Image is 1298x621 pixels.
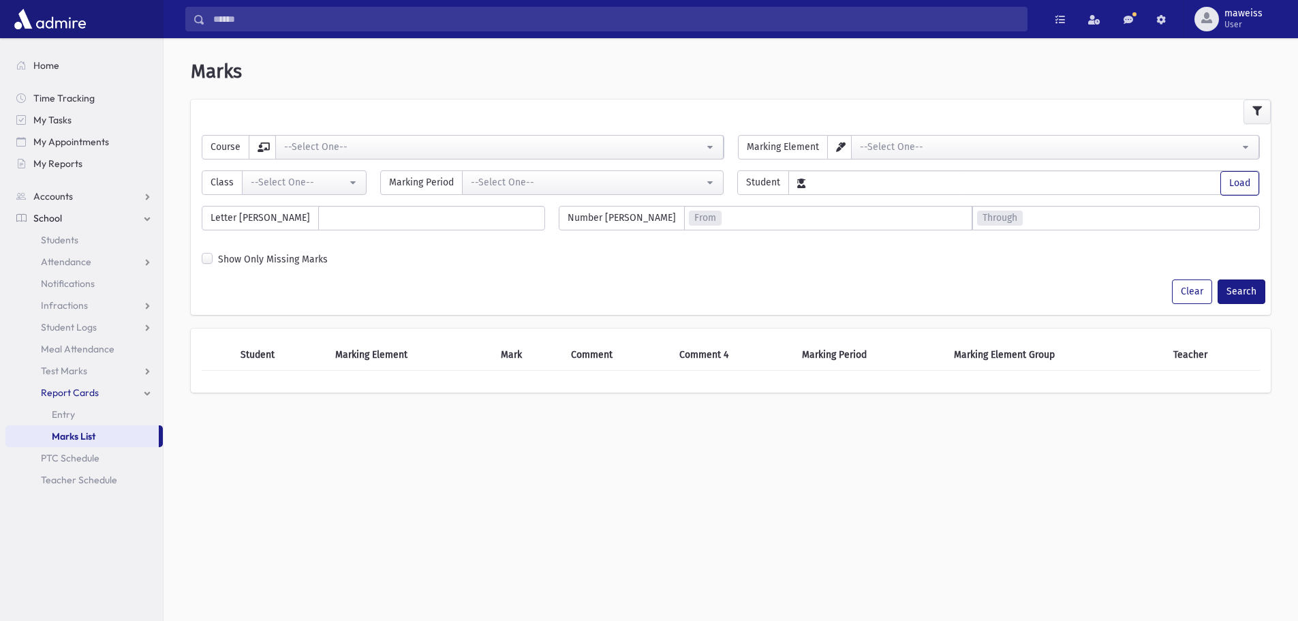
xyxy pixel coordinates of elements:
div: --Select One-- [251,175,347,190]
a: Time Tracking [5,87,163,109]
a: Home [5,55,163,76]
a: Student Logs [5,316,163,338]
th: Comment 4 [671,339,794,371]
th: Mark [493,339,563,371]
span: School [33,212,62,224]
button: --Select One-- [851,135,1260,160]
label: Show Only Missing Marks [218,252,328,267]
span: Attendance [41,256,91,268]
span: Teacher Schedule [41,474,117,486]
span: My Reports [33,157,82,170]
a: My Tasks [5,109,163,131]
span: Marking Element [738,135,828,160]
button: --Select One-- [275,135,724,160]
a: My Appointments [5,131,163,153]
a: Notifications [5,273,163,294]
div: --Select One-- [471,175,704,190]
a: Meal Attendance [5,338,163,360]
span: Time Tracking [33,92,95,104]
span: Student [737,170,789,195]
button: Clear [1172,279,1212,304]
span: Student Logs [41,321,97,333]
a: Entry [5,404,163,425]
th: Teacher [1165,339,1260,371]
span: Letter [PERSON_NAME] [202,206,319,230]
div: --Select One-- [860,140,1240,154]
span: Report Cards [41,387,99,399]
a: My Reports [5,153,163,175]
a: Accounts [5,185,163,207]
span: Through [977,211,1023,226]
a: Infractions [5,294,163,316]
span: Home [33,59,59,72]
th: Student [232,339,327,371]
span: My Appointments [33,136,109,148]
button: Load [1220,171,1259,196]
span: Test Marks [41,365,87,377]
th: Marking Period [794,339,946,371]
button: Search [1218,279,1265,304]
a: Teacher Schedule [5,469,163,491]
a: Marks List [5,425,159,447]
th: Comment [563,339,671,371]
span: Number [PERSON_NAME] [559,206,685,230]
a: School [5,207,163,229]
a: Attendance [5,251,163,273]
span: User [1224,19,1263,30]
a: PTC Schedule [5,447,163,469]
span: Students [41,234,78,246]
span: Notifications [41,277,95,290]
span: PTC Schedule [41,452,99,464]
a: Report Cards [5,382,163,404]
button: --Select One-- [242,170,367,195]
span: Class [202,170,243,195]
span: Marking Period [380,170,463,195]
span: Marks List [52,430,95,442]
span: Meal Attendance [41,343,114,355]
span: maweiss [1224,8,1263,19]
a: Test Marks [5,360,163,382]
span: From [689,211,722,226]
span: Marks [191,60,242,82]
input: Search [205,7,1027,31]
span: Course [202,135,249,160]
span: Entry [52,408,75,421]
button: --Select One-- [462,170,724,195]
img: AdmirePro [11,5,89,33]
span: My Tasks [33,114,72,126]
th: Marking Element [327,339,493,371]
span: Infractions [41,299,88,312]
a: Students [5,229,163,251]
span: Accounts [33,190,73,202]
th: Marking Element Group [946,339,1165,371]
div: --Select One-- [284,140,704,154]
